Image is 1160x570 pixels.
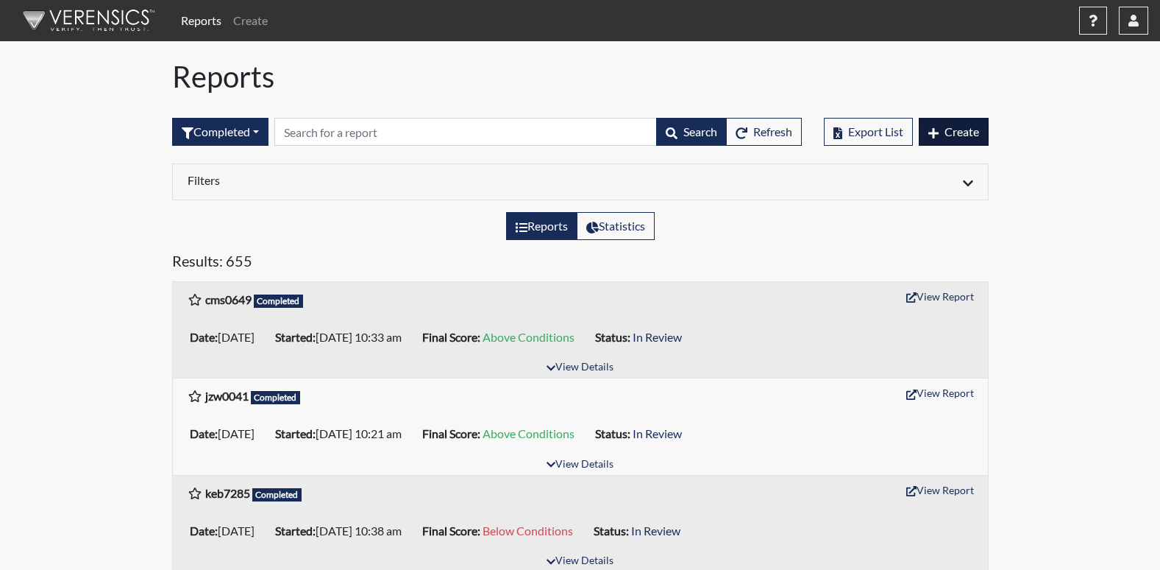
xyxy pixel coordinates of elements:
span: Refresh [753,124,792,138]
label: View the list of reports [506,212,577,240]
b: Started: [275,524,316,538]
li: [DATE] [184,519,269,543]
b: Status: [595,426,630,440]
h1: Reports [172,59,989,94]
li: [DATE] 10:38 am [269,519,416,543]
b: cms0649 [205,292,252,306]
span: In Review [633,330,682,344]
h6: Filters [188,173,569,187]
b: Status: [595,330,630,344]
span: Completed [252,488,302,502]
button: Completed [172,118,268,146]
div: Click to expand/collapse filters [177,173,984,191]
button: View Report [900,381,981,404]
button: Export List [824,118,913,146]
a: Reports [175,6,227,35]
input: Search by Registration ID, Interview Number, or Investigation Name. [274,118,657,146]
span: Completed [251,391,301,404]
span: Create [944,124,979,138]
li: [DATE] 10:33 am [269,326,416,349]
li: [DATE] [184,326,269,349]
button: Search [656,118,727,146]
b: jzw0041 [205,389,249,403]
div: Filter by interview status [172,118,268,146]
button: View Details [540,455,620,475]
b: Final Score: [422,426,480,440]
li: [DATE] [184,422,269,446]
b: Status: [594,524,629,538]
b: Final Score: [422,524,480,538]
span: In Review [631,524,680,538]
b: Final Score: [422,330,480,344]
h5: Results: 655 [172,252,989,275]
span: Below Conditions [483,524,573,538]
b: keb7285 [205,486,250,500]
span: Above Conditions [483,426,574,440]
button: Create [919,118,989,146]
li: [DATE] 10:21 am [269,422,416,446]
b: Started: [275,330,316,344]
b: Started: [275,426,316,440]
span: Above Conditions [483,330,574,344]
label: View statistics about completed interviews [577,212,655,240]
span: Export List [848,124,903,138]
button: View Details [540,358,620,378]
b: Date: [190,426,218,440]
b: Date: [190,330,218,344]
button: View Report [900,285,981,308]
button: Refresh [726,118,802,146]
button: View Report [900,479,981,502]
b: Date: [190,524,218,538]
span: Completed [254,295,304,308]
a: Create [227,6,274,35]
span: In Review [633,426,682,440]
span: Search [683,124,717,138]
